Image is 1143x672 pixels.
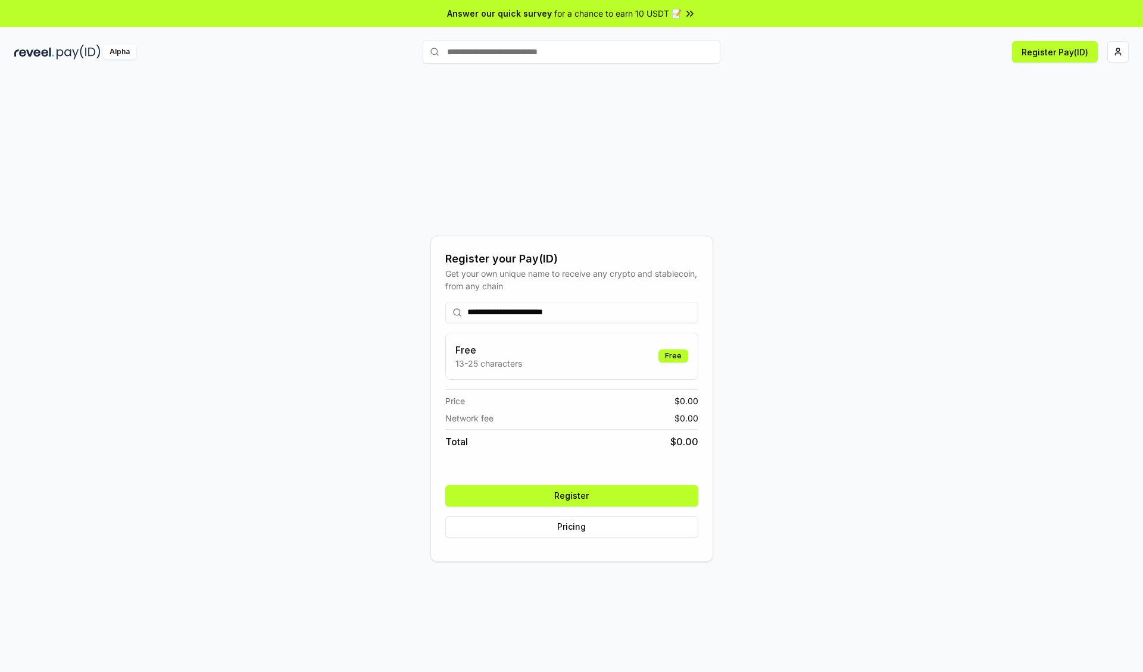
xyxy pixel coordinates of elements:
[445,516,698,537] button: Pricing
[14,45,54,60] img: reveel_dark
[658,349,688,362] div: Free
[445,485,698,507] button: Register
[447,7,552,20] span: Answer our quick survey
[57,45,101,60] img: pay_id
[103,45,136,60] div: Alpha
[455,343,522,357] h3: Free
[445,395,465,407] span: Price
[445,251,698,267] div: Register your Pay(ID)
[670,435,698,449] span: $ 0.00
[1012,41,1098,62] button: Register Pay(ID)
[445,267,698,292] div: Get your own unique name to receive any crypto and stablecoin, from any chain
[554,7,682,20] span: for a chance to earn 10 USDT 📝
[674,412,698,424] span: $ 0.00
[455,357,522,370] p: 13-25 characters
[674,395,698,407] span: $ 0.00
[445,435,468,449] span: Total
[445,412,494,424] span: Network fee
